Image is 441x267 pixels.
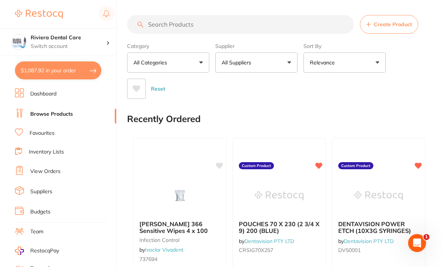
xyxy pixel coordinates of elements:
iframe: Intercom live chat [408,234,426,252]
a: Browse Products [30,110,73,118]
button: All Suppliers [215,52,297,73]
span: Create Product [374,21,412,27]
label: Custom Product [338,162,373,170]
p: All Categories [133,59,170,66]
span: 1 [423,234,429,240]
p: All Suppliers [222,59,254,66]
h4: Riviera Dental Care [31,34,106,42]
label: Supplier [215,43,297,49]
a: Dentavision PTY LTD [244,238,294,245]
button: All Categories [127,52,209,73]
a: Restocq Logo [15,6,63,23]
p: Relevance [310,59,338,66]
button: Create Product [360,15,418,34]
label: Sort By [303,43,386,49]
a: Dashboard [30,90,56,98]
button: Relevance [303,52,386,73]
button: Reset [149,79,167,99]
a: Team [30,228,43,236]
a: Favourites [30,130,55,137]
b: POUCHES 70 X 230 (2 3/4 X 9) 200 (BLUE) [239,221,320,234]
h2: Recently Ordered [127,114,201,124]
a: Budgets [30,208,50,216]
p: Switch account [31,43,106,50]
button: $1,087.92 in your order [15,61,101,79]
a: Suppliers [30,188,52,195]
a: View Orders [30,168,61,175]
small: CRSIG70X257 [239,247,320,253]
a: Ivoclar Vivadent [145,246,184,253]
span: RestocqPay [30,247,59,255]
a: RestocqPay [15,246,59,255]
label: Custom Product [239,162,274,170]
b: Durr FD 366 Sensitive Wipes 4 x 100 [139,221,220,234]
span: by [139,246,184,253]
span: by [239,238,294,245]
label: Category [127,43,209,49]
b: DENTAVISION POWER ETCH (10X3G SYRINGES) [338,221,419,234]
small: infection control [139,237,220,243]
a: Dentavision PTY LTD [344,238,394,245]
img: POUCHES 70 X 230 (2 3/4 X 9) 200 (BLUE) [255,177,303,215]
small: 737694 [139,256,220,262]
img: Riviera Dental Care [12,34,27,49]
img: Durr FD 366 Sensitive Wipes 4 x 100 [155,177,204,215]
img: DENTAVISION POWER ETCH (10X3G SYRINGES) [354,177,403,215]
small: DV50001 [338,247,419,253]
a: Inventory Lists [29,148,64,156]
input: Search Products [127,15,354,34]
img: Restocq Logo [15,10,63,19]
img: RestocqPay [15,246,24,255]
span: by [338,238,394,245]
